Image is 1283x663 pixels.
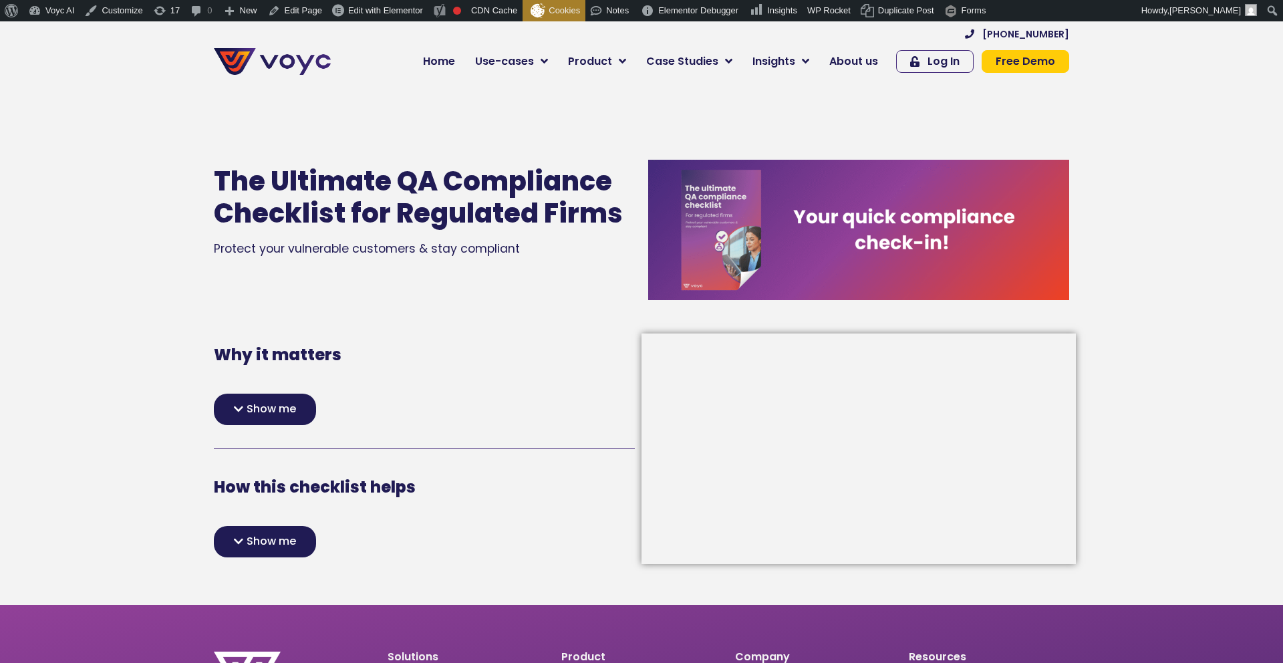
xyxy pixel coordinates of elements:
h1: The Ultimate QA Compliance Checklist for Regulated Firms [214,165,635,229]
span: Show me [247,404,296,414]
a: Insights [742,48,819,75]
span: Case Studies [646,53,718,70]
span: Product [568,53,612,70]
a: Home [413,48,465,75]
span: Log In [928,56,960,67]
h4: Why it matters [214,346,635,365]
div: Focus keyphrase not set [453,7,461,15]
span: Show me [247,536,296,547]
a: Case Studies [636,48,742,75]
p: Company [735,652,895,662]
span: [PERSON_NAME] [1169,5,1241,15]
a: Free Demo [982,50,1069,73]
span: Insights [752,53,795,70]
p: Resources [909,652,1069,662]
img: voyc-full-logo [214,48,331,75]
a: About us [819,48,888,75]
span: Home [423,53,455,70]
div: Show me [214,394,316,425]
span: [PHONE_NUMBER] [982,29,1069,39]
p: Product [561,652,722,662]
span: Use-cases [475,53,534,70]
h4: How this checklist helps [214,478,635,497]
a: Use-cases [465,48,558,75]
div: Show me [214,526,316,557]
a: [PHONE_NUMBER] [965,29,1069,39]
span: Free Demo [996,56,1055,67]
span: Protect your vulnerable customers & stay compliant [214,241,520,257]
a: Log In [896,50,974,73]
span: Edit with Elementor [348,5,423,15]
span: About us [829,53,878,70]
a: Product [558,48,636,75]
